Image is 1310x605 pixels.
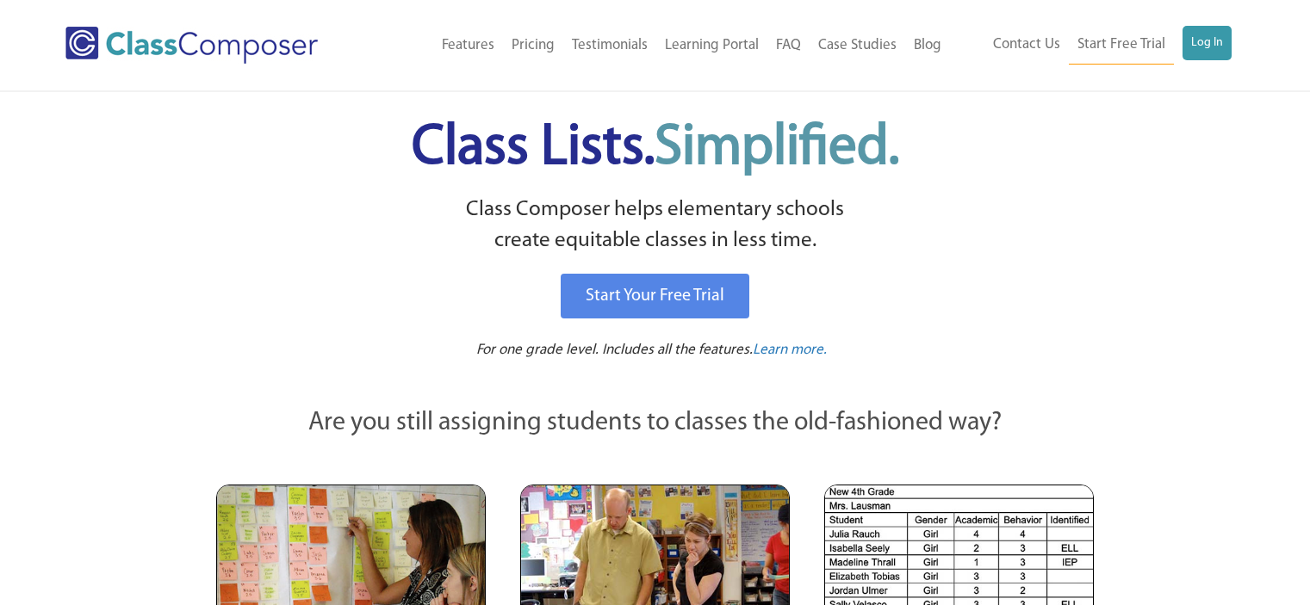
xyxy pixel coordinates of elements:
a: Features [433,27,503,65]
nav: Header Menu [373,27,949,65]
span: Learn more. [753,343,827,357]
a: Log In [1183,26,1232,60]
nav: Header Menu [950,26,1232,65]
p: Are you still assigning students to classes the old-fashioned way? [216,404,1095,442]
span: Class Lists. [412,120,899,176]
img: Class Composer [65,27,318,64]
a: Learning Portal [656,27,767,65]
a: Learn more. [753,340,827,361]
span: Start Your Free Trial [586,287,724,305]
a: Testimonials [563,27,656,65]
span: For one grade level. Includes all the features. [476,343,753,357]
a: Blog [905,27,950,65]
a: FAQ [767,27,810,65]
span: Simplified. [655,120,899,176]
a: Case Studies [810,27,905,65]
a: Start Your Free Trial [561,274,749,318]
a: Start Free Trial [1069,26,1174,65]
a: Contact Us [984,26,1069,64]
a: Pricing [503,27,563,65]
p: Class Composer helps elementary schools create equitable classes in less time. [214,194,1097,257]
